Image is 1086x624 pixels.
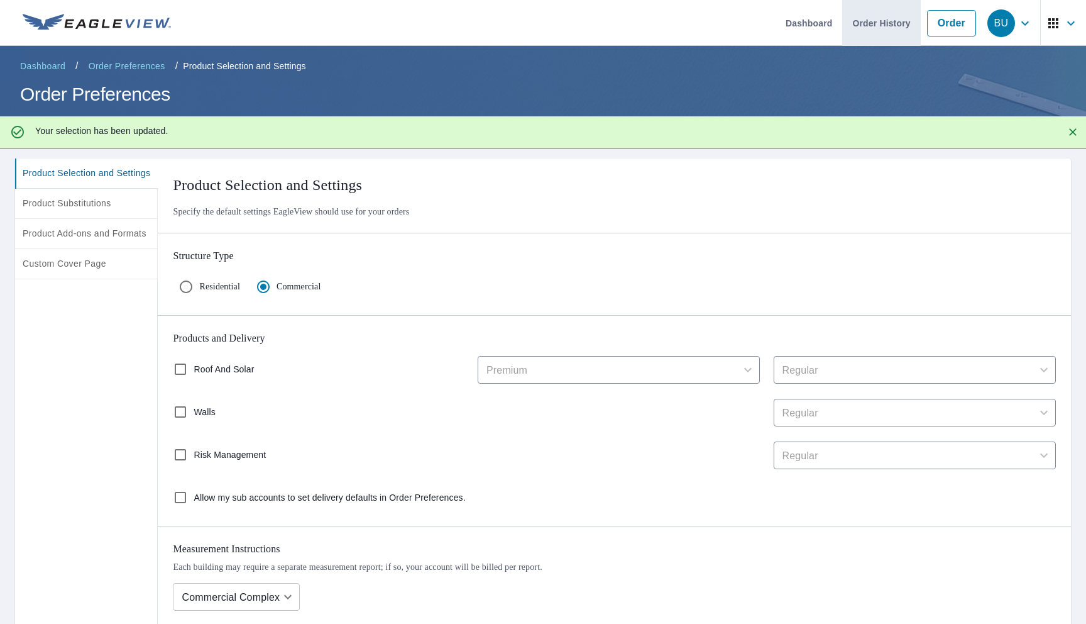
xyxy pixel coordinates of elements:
[173,579,300,615] div: Commercial Complex
[75,58,79,74] li: /
[23,14,171,33] img: EV Logo
[173,174,1056,196] p: Product Selection and Settings
[35,125,168,136] p: Your selection has been updated.
[15,159,158,279] div: tab-list
[173,562,1056,573] p: Each building may require a separate measurement report; if so, your account will be billed per r...
[774,399,1056,426] div: Regular
[84,56,170,76] a: Order Preferences
[478,356,760,384] div: Premium
[173,248,1056,264] p: Structure Type
[194,491,465,504] p: Allow my sub accounts to set delivery defaults in Order Preferences.
[175,58,178,74] li: /
[183,60,305,72] p: Product Selection and Settings
[194,448,266,462] p: Risk Management
[23,165,150,181] span: Product Selection and Settings
[194,406,215,419] p: Walls
[23,226,150,242] span: Product Add-ons and Formats
[987,9,1015,37] div: BU
[173,206,1056,218] p: Specify the default settings EagleView should use for your orders
[277,281,321,292] p: Commercial
[15,81,1071,107] h1: Order Preferences
[194,363,254,376] p: Roof And Solar
[199,281,239,292] p: Residential
[15,56,1071,76] nav: breadcrumb
[774,442,1056,469] div: Regular
[23,196,150,211] span: Product Substitutions
[927,10,976,36] a: Order
[1065,124,1081,140] button: Close
[20,60,65,72] span: Dashboard
[89,60,165,72] span: Order Preferences
[173,542,1056,557] p: Measurement Instructions
[173,331,1056,346] p: Products and Delivery
[15,56,70,76] a: Dashboard
[774,356,1056,384] div: Regular
[23,256,150,272] span: Custom Cover Page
